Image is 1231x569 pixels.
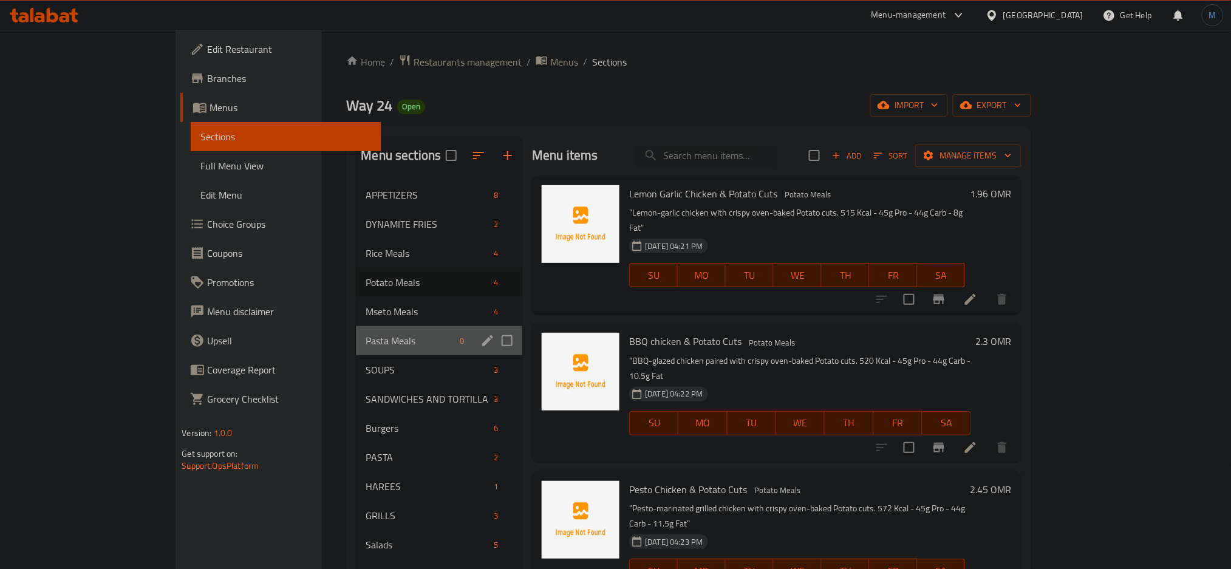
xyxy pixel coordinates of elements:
[634,145,777,166] input: search
[527,55,531,69] li: /
[366,363,489,377] span: SOUPS
[830,414,868,432] span: TH
[182,458,259,474] a: Support.OpsPlatform
[779,267,817,284] span: WE
[874,411,922,435] button: FR
[924,285,953,314] button: Branch-specific-item
[825,411,873,435] button: TH
[366,246,489,261] span: Rice Meals
[915,145,1021,167] button: Manage items
[182,425,211,441] span: Version:
[744,335,800,350] div: Potato Meals
[489,188,503,202] div: items
[542,185,619,263] img: Lemon Garlic Chicken & Potato Cuts
[191,151,381,180] a: Full Menu View
[489,537,503,552] div: items
[749,483,805,497] span: Potato Meals
[550,55,578,69] span: Menus
[970,185,1012,202] h6: 1.96 OMR
[629,205,966,236] p: "Lemon-garlic chicken with crispy oven-baked Potato cuts. 515 Kcal - 45g Pro - 44g Carb - 8g Fat"
[489,394,503,405] span: 3
[987,433,1017,462] button: delete
[925,148,1012,163] span: Manage items
[356,268,522,297] div: Potato Meals4
[629,480,747,499] span: Pesto Chicken & Potato Cuts
[366,275,489,290] div: Potato Meals
[438,143,464,168] span: Select all sections
[542,333,619,411] img: BBQ chicken & Potato Cuts
[924,433,953,462] button: Branch-specific-item
[678,263,726,287] button: MO
[683,414,722,432] span: MO
[356,239,522,268] div: Rice Meals4
[489,364,503,376] span: 3
[366,450,489,465] span: PASTA
[489,508,503,523] div: items
[749,483,805,498] div: Potato Meals
[397,100,425,114] div: Open
[366,217,489,231] span: DYNAMITE FRIES
[207,304,372,319] span: Menu disclaimer
[356,384,522,414] div: SANDWICHES AND TORTILLA3
[780,188,836,202] span: Potato Meals
[871,8,946,22] div: Menu-management
[207,392,372,406] span: Grocery Checklist
[366,421,489,435] span: Burgers
[827,146,866,165] button: Add
[180,210,381,239] a: Choice Groups
[822,263,870,287] button: TH
[356,326,522,355] div: Pasta Meals0edit
[390,55,394,69] li: /
[489,481,503,492] span: 1
[180,384,381,414] a: Grocery Checklist
[927,414,966,432] span: SA
[207,363,372,377] span: Coverage Report
[629,411,678,435] button: SU
[366,392,489,406] span: SANDWICHES AND TORTILLA
[213,425,232,441] span: 1.0.0
[629,353,971,384] p: "BBQ-glazed chicken paired with crispy oven-baked Potato cuts. 520 Kcal - 45g Pro - 44g Carb - 10...
[918,263,966,287] button: SA
[207,275,372,290] span: Promotions
[493,141,522,170] button: Add section
[1003,9,1083,22] div: [GEOGRAPHIC_DATA]
[489,275,503,290] div: items
[356,472,522,501] div: HAREES1
[489,219,503,230] span: 2
[356,180,522,210] div: APPETIZERS8
[361,146,441,165] h2: Menu sections
[489,452,503,463] span: 2
[356,530,522,559] div: Salads5
[207,246,372,261] span: Coupons
[366,304,489,319] span: Mseto Meals
[366,479,489,494] div: HAREES
[180,297,381,326] a: Menu disclaimer
[880,98,938,113] span: import
[182,446,237,462] span: Get support on:
[774,263,822,287] button: WE
[629,501,966,531] p: "Pesto-marinated grilled chicken with crispy oven-baked Potato cuts. 572 Kcal - 45g Pro - 44g Car...
[629,332,742,350] span: BBQ chicken & Potato Cuts
[346,54,1031,70] nav: breadcrumb
[200,158,372,173] span: Full Menu View
[732,414,771,432] span: TU
[781,414,820,432] span: WE
[366,537,489,552] div: Salads
[207,71,372,86] span: Branches
[356,443,522,472] div: PASTA2
[640,388,708,400] span: [DATE] 04:22 PM
[976,333,1012,350] h6: 2.3 OMR
[399,54,522,70] a: Restaurants management
[744,336,800,350] span: Potato Meals
[532,146,598,165] h2: Menu items
[207,217,372,231] span: Choice Groups
[180,326,381,355] a: Upsell
[870,263,918,287] button: FR
[536,54,578,70] a: Menus
[678,411,727,435] button: MO
[635,267,673,284] span: SU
